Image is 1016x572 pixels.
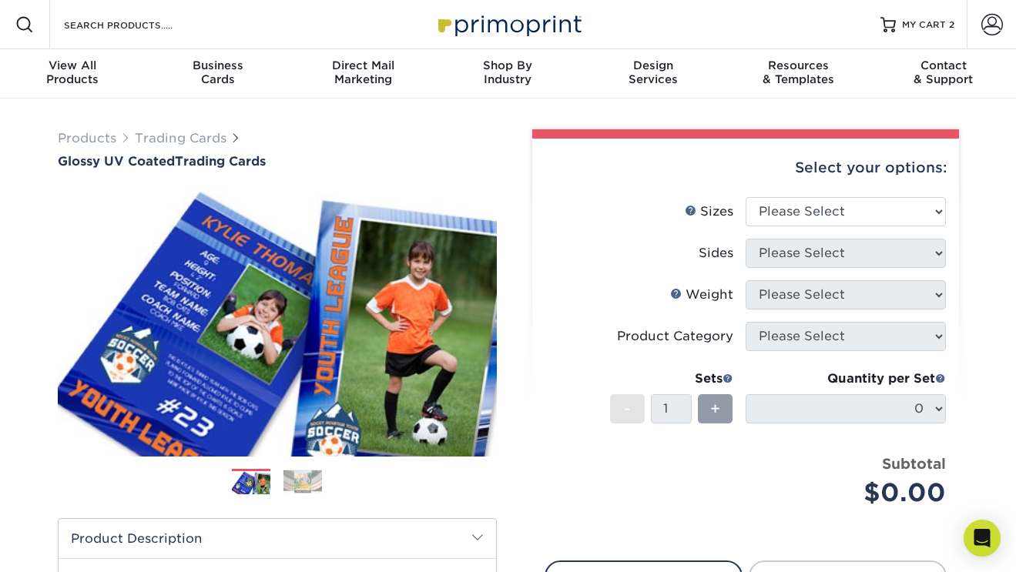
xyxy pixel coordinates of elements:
a: BusinessCards [145,49,290,99]
div: Industry [435,59,580,86]
span: Shop By [435,59,580,72]
img: Trading Cards 02 [283,470,322,493]
div: Marketing [290,59,435,86]
div: Sets [610,370,733,388]
input: SEARCH PRODUCTS..... [62,15,213,34]
h1: Trading Cards [58,154,497,169]
img: Glossy UV Coated 01 [58,170,497,473]
div: Sides [699,244,733,263]
span: Direct Mail [290,59,435,72]
a: Shop ByIndustry [435,49,580,99]
span: Glossy UV Coated [58,154,175,169]
a: Direct MailMarketing [290,49,435,99]
div: & Templates [726,59,870,86]
div: $0.00 [757,474,946,511]
div: Cards [145,59,290,86]
span: Business [145,59,290,72]
a: Resources& Templates [726,49,870,99]
a: DesignServices [581,49,726,99]
div: Product Category [617,327,733,346]
img: Trading Cards 01 [232,470,270,497]
span: Contact [871,59,1016,72]
span: Design [581,59,726,72]
div: Quantity per Set [746,370,946,388]
div: Services [581,59,726,86]
h2: Product Description [59,519,496,558]
span: MY CART [902,18,946,32]
a: Trading Cards [135,131,226,146]
span: + [710,397,720,420]
img: Primoprint [431,8,585,41]
span: Resources [726,59,870,72]
div: & Support [871,59,1016,86]
strong: Subtotal [882,455,946,472]
a: Glossy UV CoatedTrading Cards [58,154,497,169]
div: Sizes [685,202,733,221]
div: Weight [670,286,733,304]
span: 2 [949,19,954,30]
div: Select your options: [545,139,947,197]
a: Products [58,131,116,146]
div: Open Intercom Messenger [964,520,1001,557]
a: Contact& Support [871,49,1016,99]
span: - [624,397,631,420]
